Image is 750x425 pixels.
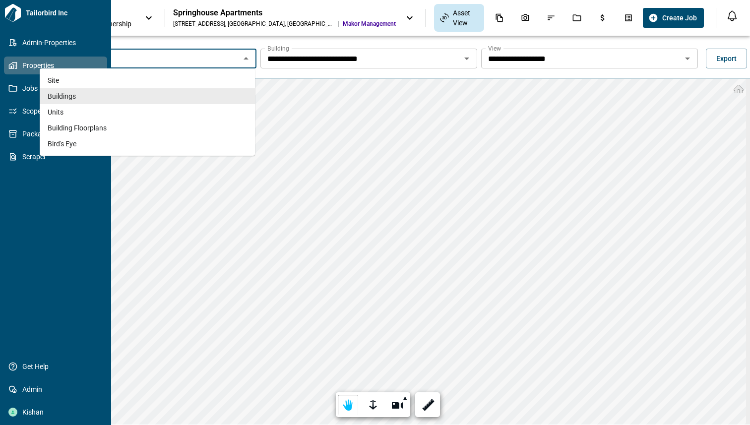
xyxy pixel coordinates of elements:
span: Asset View [453,8,478,28]
span: Jobs [17,83,98,93]
button: Open [460,52,474,65]
span: Export [716,54,737,63]
span: Site [48,75,59,85]
div: Budgets [592,9,613,26]
button: Open [681,52,694,65]
span: Kishan [17,407,98,417]
span: Buildings [48,91,76,101]
div: Jobs [566,9,587,26]
span: Units [48,107,63,117]
button: Close [239,52,253,65]
span: Admin-Properties [17,38,98,48]
span: Building Floorplans [48,123,107,133]
button: Export [706,49,747,68]
a: Admin [4,380,107,398]
span: Properties [17,61,98,70]
label: Building [267,44,289,53]
span: Create Job [662,13,697,23]
a: Packages [4,125,107,143]
span: Scraper [17,152,98,162]
a: Scraper [4,148,107,166]
button: Create Job [643,8,704,28]
a: Scopes [4,102,107,120]
span: Tailorbird Inc [22,8,107,18]
div: Photos [515,9,536,26]
span: Bird's Eye [48,139,76,149]
div: Documents [489,9,510,26]
span: Makor Management [343,20,396,28]
a: Properties [4,57,107,74]
label: View [488,44,501,53]
div: Takeoff Center [618,9,639,26]
span: Get Help [17,362,98,371]
div: Issues & Info [541,9,562,26]
button: Open notification feed [724,8,740,24]
div: [STREET_ADDRESS] , [GEOGRAPHIC_DATA] , [GEOGRAPHIC_DATA] [173,20,334,28]
div: Asset View [434,4,484,32]
span: Packages [17,129,98,139]
span: Scopes [17,106,98,116]
div: Springhouse Apartments [173,8,396,18]
a: Jobs [4,79,107,97]
span: Admin [17,384,98,394]
a: Admin-Properties [4,34,107,52]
